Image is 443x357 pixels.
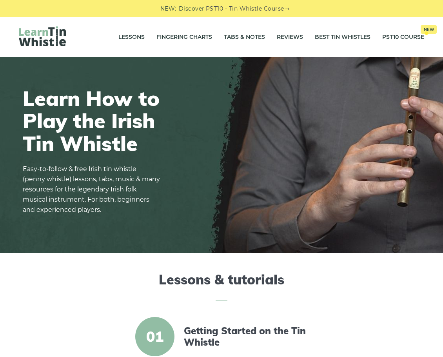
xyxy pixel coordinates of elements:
[19,26,66,46] img: LearnTinWhistle.com
[421,25,437,34] span: New
[19,272,424,301] h2: Lessons & tutorials
[277,27,303,47] a: Reviews
[156,27,212,47] a: Fingering Charts
[224,27,265,47] a: Tabs & Notes
[118,27,145,47] a: Lessons
[23,164,160,215] p: Easy-to-follow & free Irish tin whistle (penny whistle) lessons, tabs, music & many resources for...
[382,27,424,47] a: PST10 CourseNew
[315,27,370,47] a: Best Tin Whistles
[23,87,160,155] h1: Learn How to Play the Irish Tin Whistle
[184,325,307,348] a: Getting Started on the Tin Whistle
[135,317,174,356] span: 01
